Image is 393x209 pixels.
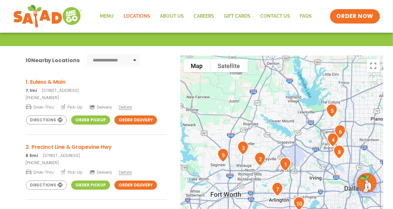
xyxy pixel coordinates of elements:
[26,56,80,64] div: Nearby Locations
[26,102,167,110] a: Drive-Thru Pick-Up Delivery Details
[26,88,37,93] strong: 7.1mi
[256,9,295,24] a: Contact Us
[219,9,256,24] a: GIFT CARDS
[71,115,110,125] a: Order Pickup
[26,153,38,158] strong: 8.5mi
[324,130,341,149] div: 4
[114,181,157,190] a: Order Delivery
[324,101,340,120] div: 5
[26,115,67,125] a: Directions
[155,9,189,24] a: About Us
[119,104,132,110] span: Details
[331,142,347,162] div: 8
[269,180,286,199] div: 7
[277,155,294,174] div: 1
[26,169,54,175] span: Drive-Thru
[189,9,219,24] a: Careers
[358,174,376,192] img: wpChatIcon
[95,9,119,24] a: Menu
[332,122,348,141] div: 6
[26,143,167,151] h3: 2. Precinct Line & Grapevine Hwy
[61,104,83,110] span: Pick-Up
[26,153,167,159] p: [STREET_ADDRESS]
[330,9,380,24] a: ORDER NOW
[367,59,380,72] button: Toggle fullscreen view
[26,160,167,166] a: [PHONE_NUMBER]
[89,169,112,175] span: Delivery
[26,95,167,101] a: [PHONE_NUMBER]
[184,59,210,72] button: Show street map
[89,104,112,110] span: Delivery
[26,167,167,175] a: Drive-Thru Pick-Up Delivery Details
[26,78,167,86] h3: 1. Euless & Main
[26,88,167,94] p: [STREET_ADDRESS]
[114,115,157,125] a: Order Delivery
[235,138,251,158] div: 3
[119,169,132,175] span: Details
[95,9,317,24] nav: Menu
[26,104,54,110] span: Drive-Thru
[215,146,231,165] div: 9
[26,78,167,94] a: 1. Euless & Main 7.1mi[STREET_ADDRESS]
[26,57,31,64] span: 10
[119,9,155,24] a: Locations
[71,181,110,190] a: Order Pickup
[13,3,82,29] img: new-SAG-logo-768×292
[337,12,373,20] span: ORDER NOW
[61,169,83,175] span: Pick-Up
[252,149,268,169] div: 2
[26,143,167,159] a: 2. Precinct Line & Grapevine Hwy 8.5mi[STREET_ADDRESS]
[26,181,67,190] a: Directions
[295,9,317,24] a: FAQs
[210,59,248,72] button: Show satellite imagery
